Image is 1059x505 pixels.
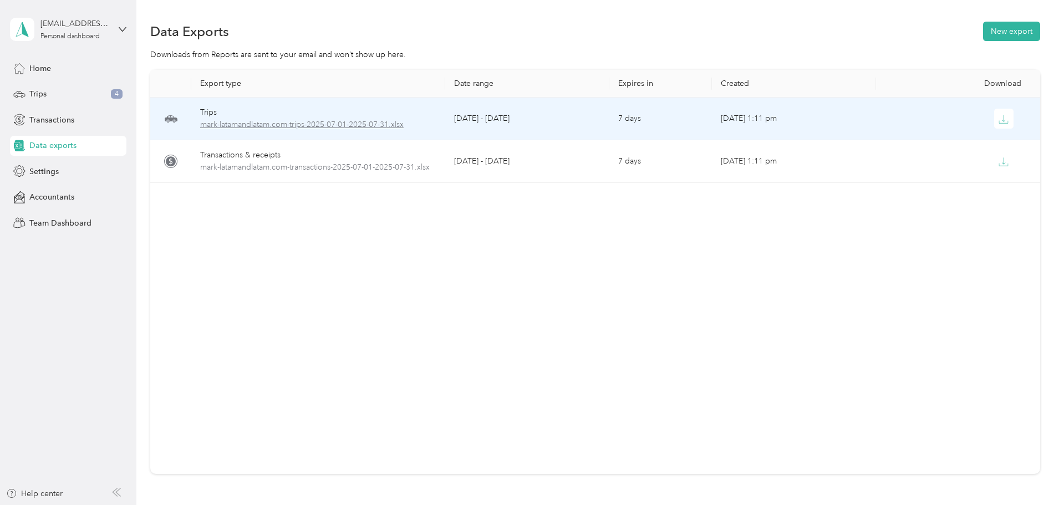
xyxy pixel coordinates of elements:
[983,22,1040,41] button: New export
[609,98,712,140] td: 7 days
[200,119,436,131] span: mark-latamandlatam.com-trips-2025-07-01-2025-07-31.xlsx
[29,217,91,229] span: Team Dashboard
[6,488,63,499] button: Help center
[150,25,229,37] h1: Data Exports
[29,166,59,177] span: Settings
[40,18,110,29] div: [EMAIL_ADDRESS][DOMAIN_NAME]
[29,140,77,151] span: Data exports
[712,70,876,98] th: Created
[445,140,609,183] td: [DATE] - [DATE]
[200,149,436,161] div: Transactions & receipts
[29,191,74,203] span: Accountants
[445,70,609,98] th: Date range
[609,140,712,183] td: 7 days
[609,70,712,98] th: Expires in
[712,140,876,183] td: [DATE] 1:11 pm
[200,161,436,174] span: mark-latamandlatam.com-transactions-2025-07-01-2025-07-31.xlsx
[712,98,876,140] td: [DATE] 1:11 pm
[200,106,436,119] div: Trips
[40,33,100,40] div: Personal dashboard
[885,79,1031,88] div: Download
[191,70,445,98] th: Export type
[150,49,1040,60] div: Downloads from Reports are sent to your email and won’t show up here.
[29,88,47,100] span: Trips
[29,114,74,126] span: Transactions
[997,443,1059,505] iframe: Everlance-gr Chat Button Frame
[445,98,609,140] td: [DATE] - [DATE]
[111,89,123,99] span: 4
[29,63,51,74] span: Home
